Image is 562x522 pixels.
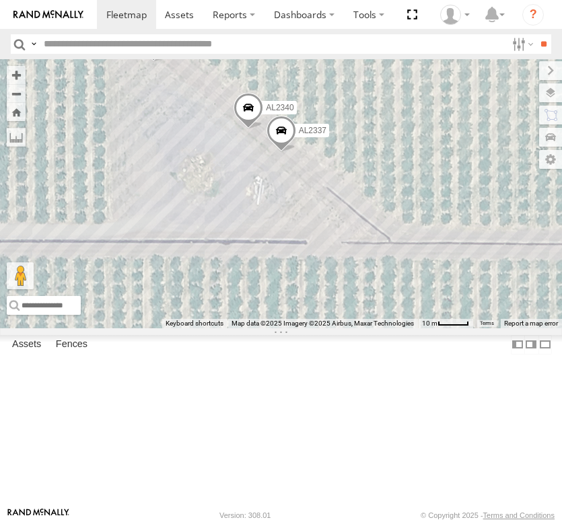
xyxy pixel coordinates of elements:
[539,150,562,169] label: Map Settings
[219,511,271,519] div: Version: 308.01
[13,10,83,20] img: rand-logo.svg
[480,320,494,326] a: Terms (opens in new tab)
[5,336,48,355] label: Assets
[7,103,26,121] button: Zoom Home
[298,126,326,135] span: AL2337
[538,335,552,355] label: Hide Summary Table
[507,34,536,54] label: Search Filter Options
[266,103,293,112] span: AL2340
[7,262,34,289] button: Drag Pegman onto the map to open Street View
[166,319,223,328] button: Keyboard shortcuts
[422,320,437,327] span: 10 m
[49,336,94,355] label: Fences
[524,335,538,355] label: Dock Summary Table to the Right
[7,128,26,147] label: Measure
[522,4,544,26] i: ?
[511,335,524,355] label: Dock Summary Table to the Left
[232,320,414,327] span: Map data ©2025 Imagery ©2025 Airbus, Maxar Technologies
[7,84,26,103] button: Zoom out
[7,509,69,522] a: Visit our Website
[418,319,473,328] button: Map Scale: 10 m per 43 pixels
[28,34,39,54] label: Search Query
[483,511,555,519] a: Terms and Conditions
[436,5,475,25] div: Dennis Braga
[504,320,558,327] a: Report a map error
[421,511,555,519] div: © Copyright 2025 -
[7,66,26,84] button: Zoom in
